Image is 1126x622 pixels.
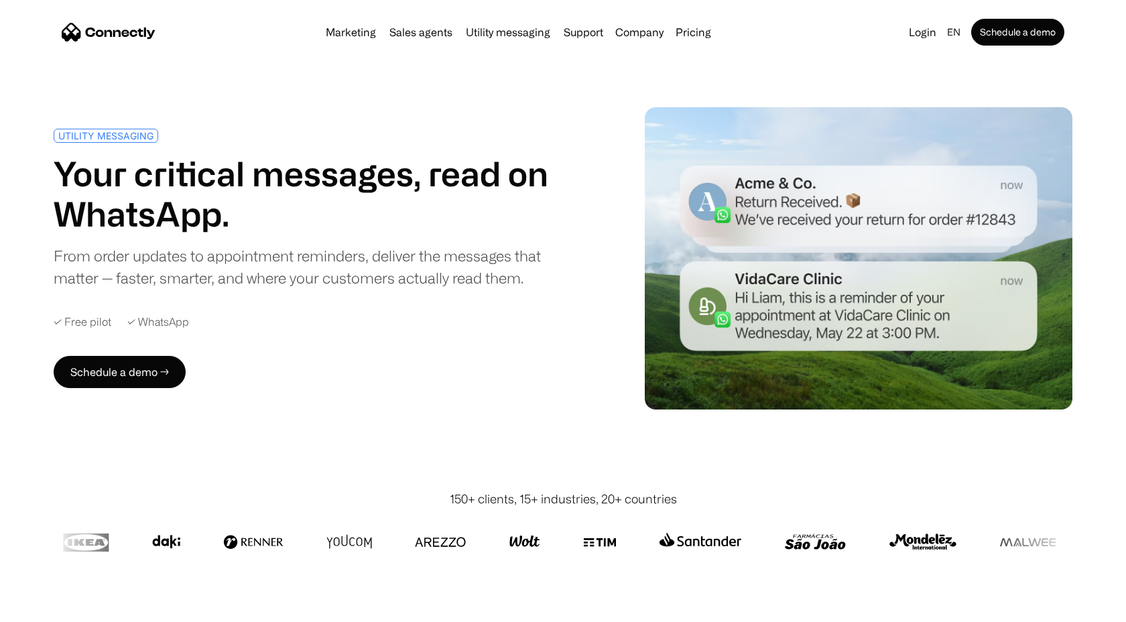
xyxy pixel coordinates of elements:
div: Company [611,23,668,42]
div: Company [615,23,664,42]
div: en [942,23,968,42]
div: en [947,23,960,42]
a: Login [903,23,942,42]
a: Pricing [670,27,716,38]
a: Sales agents [384,27,458,38]
div: ✓ Free pilot [54,316,111,328]
div: UTILITY MESSAGING [58,131,153,141]
ul: Language list [27,599,80,617]
a: Schedule a demo → [54,356,186,388]
h1: Your critical messages, read on WhatsApp. [54,153,557,234]
a: Utility messaging [460,27,556,38]
aside: Language selected: English [13,597,80,617]
a: Support [558,27,609,38]
div: 150+ clients, 15+ industries, 20+ countries [450,490,677,508]
a: home [62,22,155,42]
a: Marketing [320,27,381,38]
div: ✓ WhatsApp [127,316,189,328]
div: From order updates to appointment reminders, deliver the messages that matter — faster, smarter, ... [54,245,557,289]
a: Schedule a demo [971,19,1064,46]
